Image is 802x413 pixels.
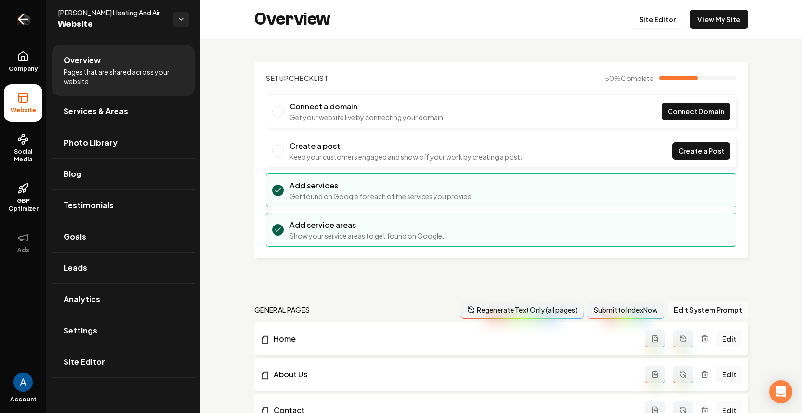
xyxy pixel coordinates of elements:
span: Website [7,107,40,114]
span: Goals [64,231,86,242]
a: Home [260,333,645,345]
p: Get found on Google for each of the services you provide. [289,191,473,201]
span: Ads [13,246,33,254]
a: Leads [52,253,195,283]
a: Site Editor [52,346,195,377]
button: Regenerate Text Only (all pages) [461,301,584,319]
div: Open Intercom Messenger [769,380,792,403]
a: Photo Library [52,127,195,158]
h3: Create a post [289,140,522,152]
a: Edit [716,330,742,347]
h3: Add service areas [289,219,444,231]
h3: Add services [289,180,473,191]
a: Testimonials [52,190,195,221]
span: Testimonials [64,200,114,211]
button: Add admin page prompt [645,366,665,383]
a: Settings [52,315,195,346]
span: Website [58,17,166,31]
a: Edit [716,366,742,383]
span: Photo Library [64,137,118,148]
span: Site Editor [64,356,105,368]
span: Overview [64,54,101,66]
a: Analytics [52,284,195,315]
img: Andrew Magana [13,373,33,392]
a: Company [4,43,42,80]
span: Services & Areas [64,106,128,117]
span: Company [5,65,42,73]
span: Blog [64,168,81,180]
span: Complete [621,74,654,82]
p: Get your website live by connecting your domain. [289,112,445,122]
button: Ads [4,224,42,262]
p: Show your service areas to get found on Google. [289,231,444,240]
a: View My Site [690,10,748,29]
a: Create a Post [672,142,730,160]
span: Settings [64,325,97,336]
a: Connect Domain [662,103,730,120]
button: Add admin page prompt [645,330,665,347]
span: [PERSON_NAME] Heating And Air [58,8,166,17]
span: Connect Domain [668,107,724,117]
span: 50 % [605,73,654,83]
a: Site Editor [631,10,684,29]
button: Edit System Prompt [668,301,748,319]
h2: general pages [254,305,310,315]
h2: Overview [254,10,330,29]
h3: Connect a domain [289,101,445,112]
span: Create a Post [678,146,724,156]
button: Open user button [13,373,33,392]
span: Setup [266,74,289,82]
a: Services & Areas [52,96,195,127]
a: About Us [260,369,645,380]
a: Goals [52,221,195,252]
span: Analytics [64,293,100,305]
p: Keep your customers engaged and show off your work by creating a post. [289,152,522,161]
button: Submit to IndexNow [588,301,664,319]
h2: Checklist [266,73,329,83]
span: GBP Optimizer [4,197,42,213]
span: Social Media [4,148,42,163]
span: Pages that are shared across your website. [64,67,183,86]
a: GBP Optimizer [4,175,42,220]
a: Social Media [4,126,42,171]
span: Account [10,396,37,403]
a: Blog [52,159,195,189]
span: Leads [64,262,87,274]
